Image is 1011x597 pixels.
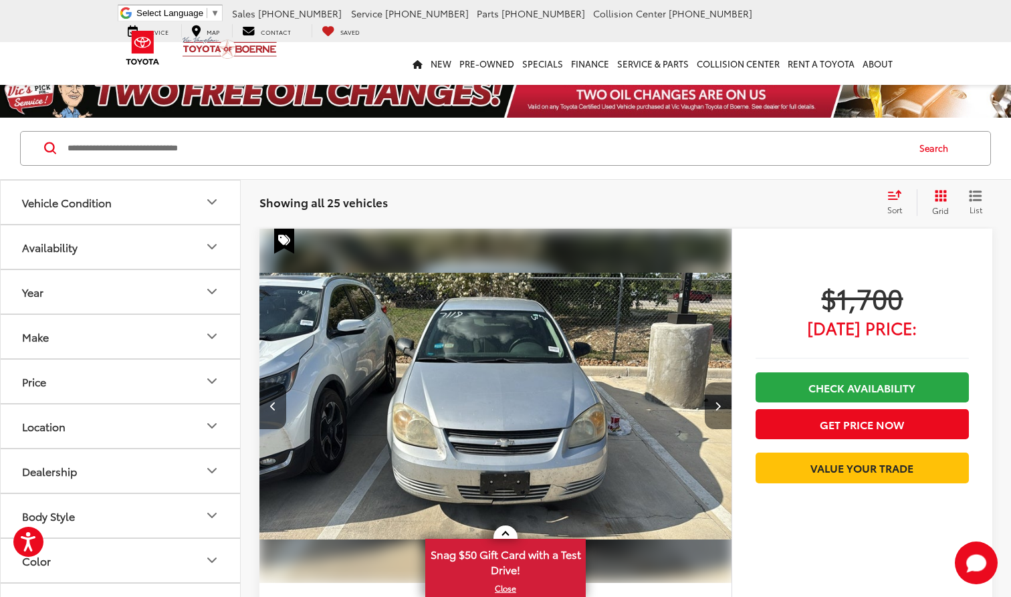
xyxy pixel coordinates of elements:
[784,42,859,85] a: Rent a Toyota
[340,27,360,36] span: Saved
[232,7,255,20] span: Sales
[693,42,784,85] a: Collision Center
[907,132,968,165] button: Search
[881,189,917,216] button: Select sort value
[756,281,969,314] span: $1,700
[204,283,220,300] div: Year
[917,189,959,216] button: Grid View
[22,330,49,343] div: Make
[1,225,241,269] button: AvailabilityAvailability
[887,204,902,215] span: Sort
[932,205,949,216] span: Grid
[204,194,220,210] div: Vehicle Condition
[669,7,752,20] span: [PHONE_NUMBER]
[274,229,294,254] span: Special
[1,404,241,448] button: LocationLocation
[22,241,78,253] div: Availability
[1,539,241,582] button: ColorColor
[567,42,613,85] a: Finance
[259,194,388,210] span: Showing all 25 vehicles
[705,382,732,429] button: Next image
[1,270,241,314] button: YearYear
[22,285,43,298] div: Year
[455,42,518,85] a: Pre-Owned
[1,449,241,493] button: DealershipDealership
[1,315,241,358] button: MakeMake
[259,229,733,583] div: 2009 Chevrolet Cobalt LS 1
[501,7,585,20] span: [PHONE_NUMBER]
[22,196,112,209] div: Vehicle Condition
[204,507,220,523] div: Body Style
[756,409,969,439] button: Get Price Now
[259,229,733,584] img: 2009 Chevrolet Cobalt LS
[969,204,982,215] span: List
[181,24,229,37] a: Map
[427,540,584,581] span: Snag $50 Gift Card with a Test Drive!
[756,372,969,402] a: Check Availability
[756,453,969,483] a: Value Your Trade
[204,239,220,255] div: Availability
[518,42,567,85] a: Specials
[204,373,220,389] div: Price
[258,7,342,20] span: [PHONE_NUMBER]
[385,7,469,20] span: [PHONE_NUMBER]
[409,42,427,85] a: Home
[118,24,179,37] a: Service
[204,418,220,434] div: Location
[182,36,277,59] img: Vic Vaughan Toyota of Boerne
[136,8,219,18] a: Select Language​
[204,463,220,479] div: Dealership
[959,189,992,216] button: List View
[859,42,897,85] a: About
[593,7,666,20] span: Collision Center
[1,181,241,224] button: Vehicle ConditionVehicle Condition
[22,420,66,433] div: Location
[22,465,77,477] div: Dealership
[427,42,455,85] a: New
[312,24,370,37] a: My Saved Vehicles
[756,321,969,334] span: [DATE] Price:
[22,509,75,522] div: Body Style
[66,132,907,164] input: Search by Make, Model, or Keyword
[204,328,220,344] div: Make
[259,382,286,429] button: Previous image
[22,554,51,567] div: Color
[259,229,733,583] a: 2009 Chevrolet Cobalt LS2009 Chevrolet Cobalt LS2009 Chevrolet Cobalt LS2009 Chevrolet Cobalt LS
[955,542,998,584] svg: Start Chat
[232,24,301,37] a: Contact
[1,360,241,403] button: PricePrice
[118,26,168,70] img: Toyota
[613,42,693,85] a: Service & Parts: Opens in a new tab
[1,494,241,538] button: Body StyleBody Style
[955,542,998,584] button: Toggle Chat Window
[136,8,203,18] span: Select Language
[477,7,499,20] span: Parts
[204,552,220,568] div: Color
[22,375,46,388] div: Price
[211,8,219,18] span: ▼
[351,7,382,20] span: Service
